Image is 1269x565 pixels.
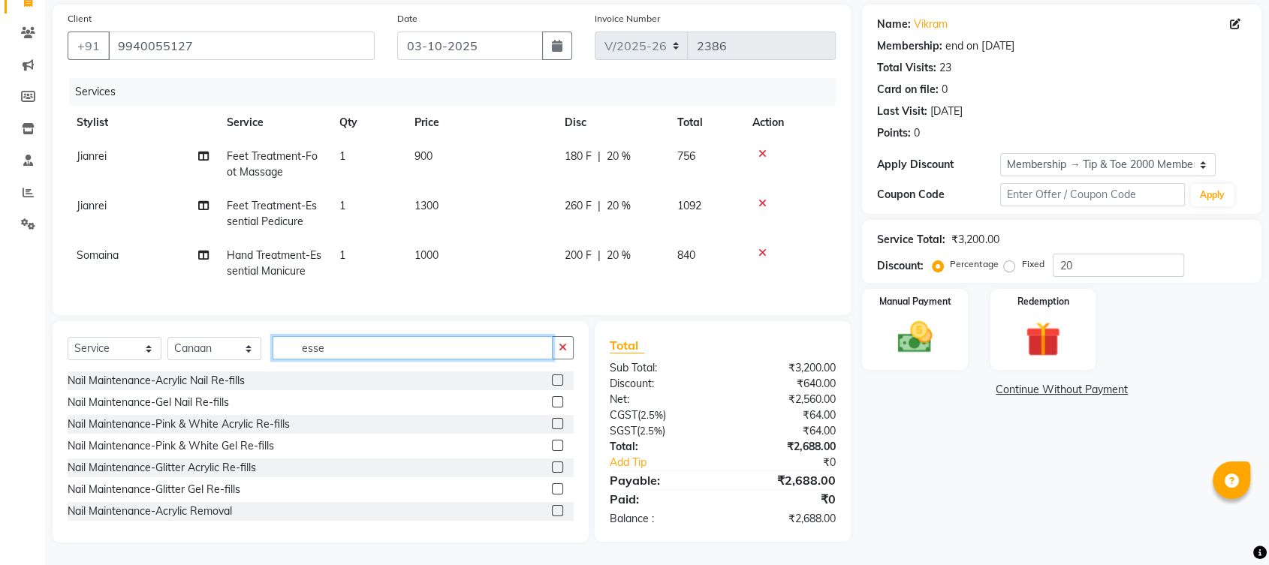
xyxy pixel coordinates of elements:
div: ₹64.00 [723,407,848,423]
span: 840 [677,248,695,262]
span: SGST [610,424,637,437]
span: 1 [339,199,345,212]
button: +91 [68,32,110,60]
div: Total: [598,439,723,455]
div: Nail Maintenance-Gel Nail Re-fills [68,395,229,410]
input: Search or Scan [273,336,553,359]
a: Add Tip [598,455,743,470]
div: 0 [942,82,948,98]
div: ₹0 [743,455,847,470]
div: ( ) [598,423,723,439]
label: Manual Payment [879,295,951,308]
div: Service Total: [877,232,945,248]
div: end on [DATE] [945,38,1014,54]
span: 20 % [607,149,631,164]
label: Client [68,12,92,26]
a: Vikram [914,17,948,32]
div: Nail Maintenance-Pink & White Acrylic Re-fills [68,416,290,432]
div: ₹2,688.00 [723,439,848,455]
th: Stylist [68,106,218,140]
div: ₹640.00 [723,376,848,392]
th: Disc [556,106,668,140]
div: Paid: [598,490,723,508]
label: Redemption [1017,295,1069,308]
label: Invoice Number [595,12,660,26]
th: Service [218,106,330,140]
span: | [598,198,601,214]
div: Last Visit: [877,104,927,119]
div: Payable: [598,471,723,489]
div: Sub Total: [598,360,723,376]
span: Jianrei [77,149,107,163]
button: Apply [1191,184,1234,206]
div: Balance : [598,511,723,527]
th: Total [668,106,743,140]
div: Name: [877,17,911,32]
div: 23 [939,60,951,76]
div: [DATE] [930,104,963,119]
span: Somaina [77,248,119,262]
div: ₹3,200.00 [951,232,999,248]
span: | [598,149,601,164]
span: Total [610,338,644,353]
div: Points: [877,125,911,141]
label: Percentage [950,257,998,271]
div: Services [69,78,847,106]
span: CGST [610,408,638,422]
div: Card on file: [877,82,939,98]
span: 1 [339,248,345,262]
span: Hand Treatment-Essential Manicure [227,248,321,278]
span: 756 [677,149,695,163]
div: ₹64.00 [723,423,848,439]
span: 1300 [414,199,439,212]
div: Total Visits: [877,60,936,76]
div: 0 [914,125,920,141]
a: Continue Without Payment [865,382,1258,398]
span: | [598,248,601,263]
div: Membership: [877,38,942,54]
div: ₹2,688.00 [723,471,848,489]
div: ₹2,560.00 [723,392,848,407]
div: Apply Discount [877,157,1000,173]
span: 1092 [677,199,701,212]
img: _gift.svg [1014,317,1071,361]
div: ₹0 [723,490,848,508]
div: ₹2,688.00 [723,511,848,527]
label: Fixed [1021,257,1044,271]
span: Jianrei [77,199,107,212]
span: 2.5% [640,425,662,437]
img: _cash.svg [887,317,943,357]
div: Nail Maintenance-Glitter Gel Re-fills [68,482,240,497]
input: Search by Name/Mobile/Email/Code [108,32,375,60]
span: 200 F [565,248,592,263]
div: Nail Maintenance-Glitter Acrylic Re-fills [68,460,256,476]
span: Feet Treatment-Foot Massage [227,149,318,179]
div: Net: [598,392,723,407]
span: 1 [339,149,345,163]
div: Nail Maintenance-Pink & White Gel Re-fills [68,438,274,454]
input: Enter Offer / Coupon Code [1000,183,1185,206]
span: 2.5% [641,409,663,421]
th: Price [405,106,556,140]
div: Discount: [877,258,924,274]
span: 180 F [565,149,592,164]
th: Action [743,106,836,140]
th: Qty [330,106,405,140]
span: 260 F [565,198,592,214]
div: Nail Maintenance-Acrylic Removal [68,503,232,519]
span: 900 [414,149,433,163]
div: Nail Maintenance-Acrylic Nail Re-fills [68,373,245,389]
span: 20 % [607,198,631,214]
div: Coupon Code [877,187,1000,203]
span: Feet Treatment-Essential Pedicure [227,199,317,228]
span: 20 % [607,248,631,263]
div: ( ) [598,407,723,423]
label: Date [397,12,417,26]
div: ₹3,200.00 [723,360,848,376]
span: 1000 [414,248,439,262]
div: Discount: [598,376,723,392]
